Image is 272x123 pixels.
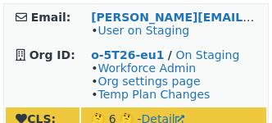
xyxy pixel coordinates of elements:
[97,61,196,75] a: Workforce Admin
[97,88,210,101] a: Temp Plan Changes
[175,48,239,61] a: On Staging
[97,24,189,37] a: User on Staging
[31,11,71,24] strong: Email:
[168,48,172,61] strong: /
[91,24,189,37] span: •
[97,75,200,88] a: Org settings page
[91,61,210,101] span: • • •
[29,48,75,61] strong: Org ID:
[91,48,164,61] a: o-5T26-eu1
